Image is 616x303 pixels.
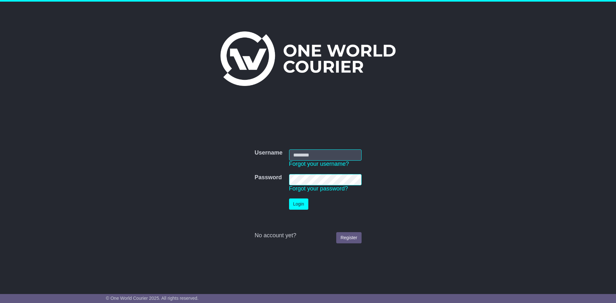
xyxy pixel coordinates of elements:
label: Password [254,174,282,181]
a: Forgot your username? [289,161,349,167]
span: © One World Courier 2025. All rights reserved. [106,296,199,301]
a: Forgot your password? [289,185,348,192]
a: Register [336,232,361,243]
label: Username [254,149,282,156]
div: No account yet? [254,232,361,239]
img: One World [220,31,396,86]
button: Login [289,198,308,210]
